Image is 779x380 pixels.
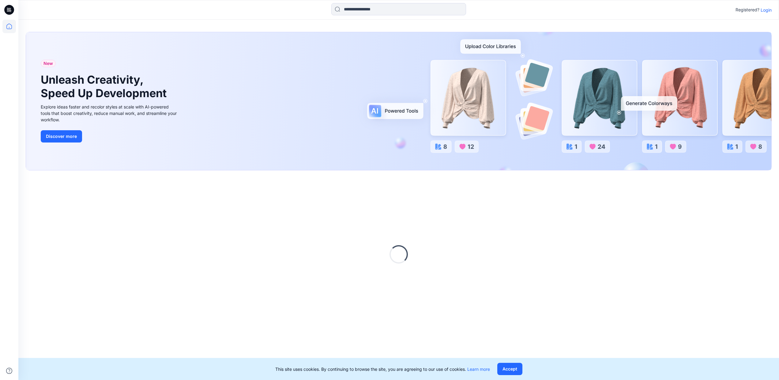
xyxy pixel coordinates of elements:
[467,367,490,372] a: Learn more
[736,6,759,13] p: Registered?
[41,104,179,123] div: Explore ideas faster and recolor styles at scale with AI-powered tools that boost creativity, red...
[497,363,522,375] button: Accept
[43,60,53,67] span: New
[41,73,169,100] h1: Unleash Creativity, Speed Up Development
[41,130,82,142] button: Discover more
[275,366,490,372] p: This site uses cookies. By continuing to browse the site, you are agreeing to our use of cookies.
[41,130,179,142] a: Discover more
[761,7,772,13] p: Login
